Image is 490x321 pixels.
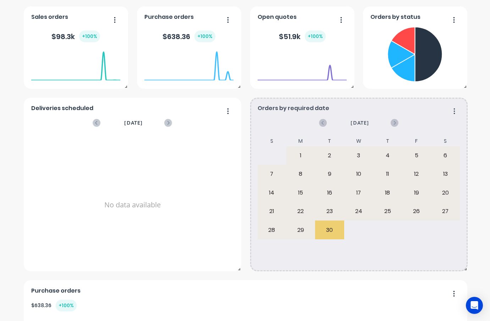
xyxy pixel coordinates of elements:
div: $ 638.36 [163,31,215,42]
span: Purchase orders [144,13,194,21]
div: $ 98.3k [51,31,100,42]
div: $ 51.9k [279,31,326,42]
span: Purchase orders [31,287,81,295]
div: + 100 % [79,31,100,42]
span: [DATE] [124,119,143,127]
span: Orders by status [370,13,420,21]
div: No data available [31,136,233,274]
div: + 100 % [305,31,326,42]
span: Sales orders [31,13,68,21]
div: Open Intercom Messenger [466,297,483,314]
div: $ 638.36 [31,300,77,311]
span: Open quotes [258,13,297,21]
div: + 100 % [56,300,77,311]
div: + 100 % [194,31,215,42]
